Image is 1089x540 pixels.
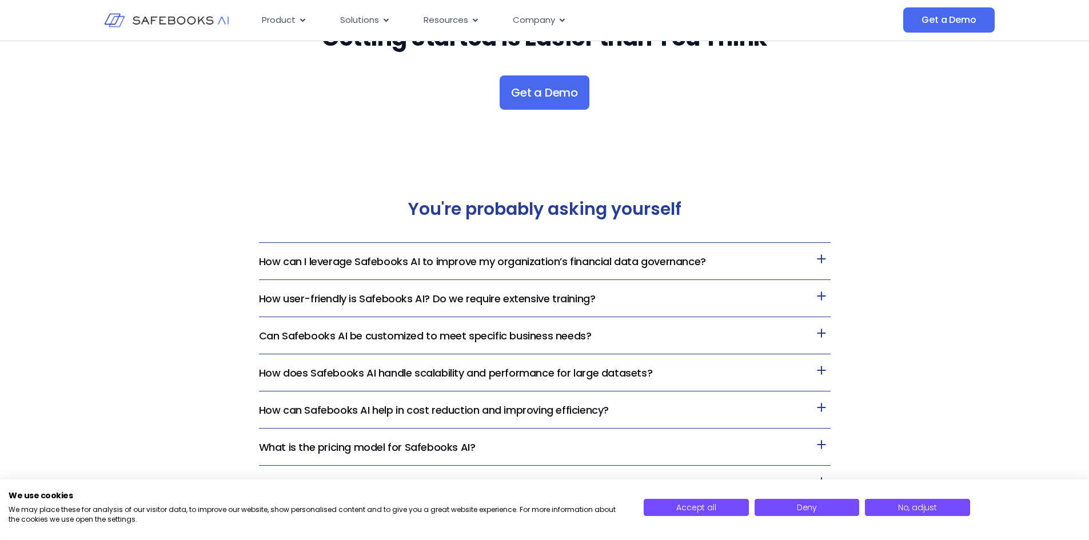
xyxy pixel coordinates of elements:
[424,14,468,27] span: Resources
[922,14,976,26] span: Get a Demo
[259,440,476,454] a: What is the pricing model for Safebooks AI?
[259,354,831,391] h3: How does Safebooks AI handle scalability and performance for large datasets?
[898,502,937,513] span: No, adjust
[259,391,831,429] h3: How can Safebooks AI help in cost reduction and improving efficiency?
[253,9,789,31] div: Menu Toggle
[797,502,817,513] span: Deny
[9,505,627,525] p: We may place these for analysis of our visitor data, to improve our website, show personalised co...
[259,329,592,343] a: Can Safebooks AI be customized to meet specific business needs?
[500,75,589,110] a: Get a Demo
[259,403,609,417] a: How can Safebooks AI help in cost reduction and improving efficiency?
[253,9,789,31] nav: Menu
[259,317,831,354] h3: Can Safebooks AI be customized to meet specific business needs?
[259,291,596,306] a: How user-friendly is Safebooks AI? Do we require extensive training?
[644,499,748,516] button: Accept all cookies
[9,490,627,501] h2: We use cookies
[259,429,831,466] h3: What is the pricing model for Safebooks AI?
[259,366,653,380] a: How does Safebooks AI handle scalability and performance for large datasets?
[865,499,970,516] button: Adjust cookie preferences
[259,243,831,280] h3: How can I leverage Safebooks AI to improve my organization’s financial data governance?
[513,14,555,27] span: Company
[262,14,296,27] span: Product
[755,499,859,516] button: Deny all cookies
[340,14,379,27] span: Solutions
[259,199,831,219] h2: You're probably asking yourself
[676,502,716,513] span: Accept all
[259,280,831,317] h3: How user-friendly is Safebooks AI? Do we require extensive training?
[903,7,994,33] a: Get a Demo
[511,87,578,98] span: Get a Demo
[259,254,706,269] a: How can I leverage Safebooks AI to improve my organization’s financial data governance?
